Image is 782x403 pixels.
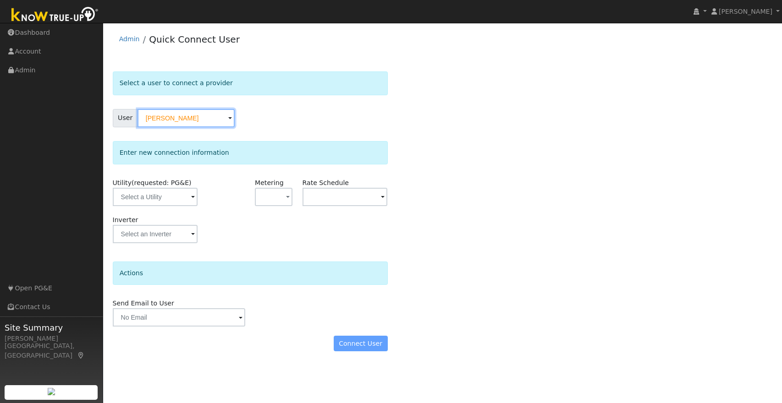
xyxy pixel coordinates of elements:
[138,109,235,127] input: Select a User
[77,352,85,359] a: Map
[149,34,240,45] a: Quick Connect User
[255,178,284,188] label: Metering
[113,299,174,308] label: Send Email to User
[719,8,772,15] span: [PERSON_NAME]
[7,5,103,26] img: Know True-Up
[113,109,138,127] span: User
[5,341,98,360] div: [GEOGRAPHIC_DATA], [GEOGRAPHIC_DATA]
[113,225,198,243] input: Select an Inverter
[113,215,138,225] label: Inverter
[5,321,98,334] span: Site Summary
[113,261,388,285] div: Actions
[113,178,192,188] label: Utility
[113,308,245,327] input: No Email
[303,178,349,188] label: Rate Schedule
[113,141,388,164] div: Enter new connection information
[5,334,98,343] div: [PERSON_NAME]
[113,188,198,206] input: Select a Utility
[113,71,388,95] div: Select a user to connect a provider
[48,388,55,395] img: retrieve
[119,35,140,43] a: Admin
[132,179,192,186] span: (requested: PG&E)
